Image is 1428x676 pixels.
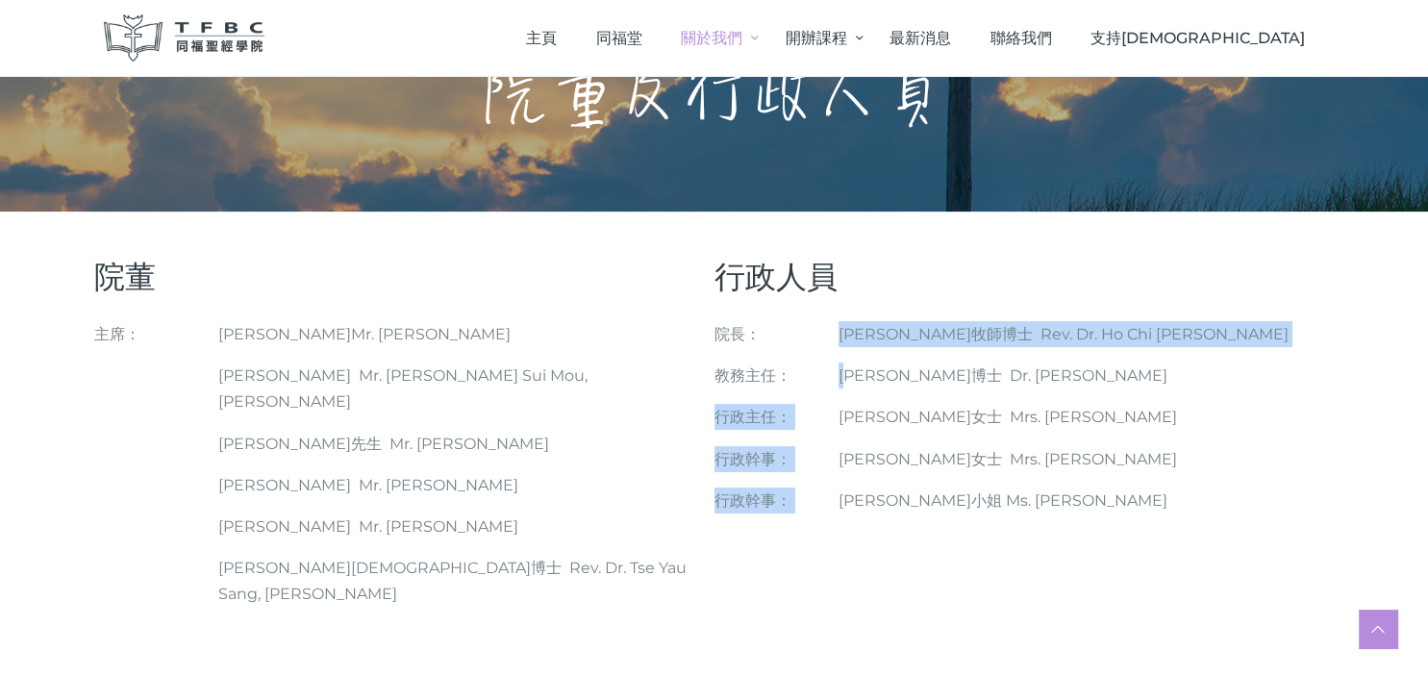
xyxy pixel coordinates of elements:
[714,404,839,430] p: 行政主任：
[94,325,140,343] span: 主席：
[218,325,351,343] span: [PERSON_NAME]
[218,476,351,494] span: [PERSON_NAME]
[351,325,511,343] span: Mr. [PERSON_NAME]
[94,262,714,292] h4: 院董
[218,517,351,536] span: [PERSON_NAME]
[839,491,1167,510] span: [PERSON_NAME]小姐 Ms. [PERSON_NAME]
[714,363,839,388] p: 教務主任：
[359,517,518,536] span: Mr. [PERSON_NAME]
[839,408,1177,426] span: [PERSON_NAME]女士 Mrs. [PERSON_NAME]
[765,10,869,66] a: 開辦課程
[839,450,1177,468] span: [PERSON_NAME]女士 Mrs. [PERSON_NAME]
[507,10,577,66] a: 主頁
[870,10,971,66] a: 最新消息
[218,366,588,411] span: Mr. [PERSON_NAME] Sui Mou, [PERSON_NAME]
[889,29,951,47] span: 最新消息
[714,446,839,472] p: 行政幹事：
[596,29,642,47] span: 同福堂
[714,325,761,343] span: 院長：
[104,14,265,62] img: 同福聖經學院 TFBC
[389,435,549,453] span: Mr. [PERSON_NAME]
[576,10,662,66] a: 同福堂
[786,29,847,47] span: 開辦課程
[1090,29,1305,47] span: 支持[DEMOGRAPHIC_DATA]
[218,559,687,603] span: [PERSON_NAME][DEMOGRAPHIC_DATA]博士 Rev. Dr. Tse Yau Sang, [PERSON_NAME]
[990,29,1052,47] span: 聯絡我們
[970,10,1071,66] a: 聯絡我們
[1071,10,1325,66] a: 支持[DEMOGRAPHIC_DATA]
[1359,610,1397,648] a: Scroll to top
[351,476,518,494] span: Mr. [PERSON_NAME]
[839,366,1167,385] span: [PERSON_NAME]博士 Dr. [PERSON_NAME]
[839,325,1289,343] span: [PERSON_NAME]牧師博士 Rev. Dr. Ho Chi [PERSON_NAME]
[526,29,557,47] span: 主頁
[218,435,382,453] span: [PERSON_NAME]先生
[662,10,765,66] a: 關於我們
[482,48,946,135] h1: 院董及行政人員
[714,488,839,513] p: 行政幹事：
[218,366,351,385] span: [PERSON_NAME]
[681,29,742,47] span: 關於我們
[714,262,1335,292] h4: 行政人員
